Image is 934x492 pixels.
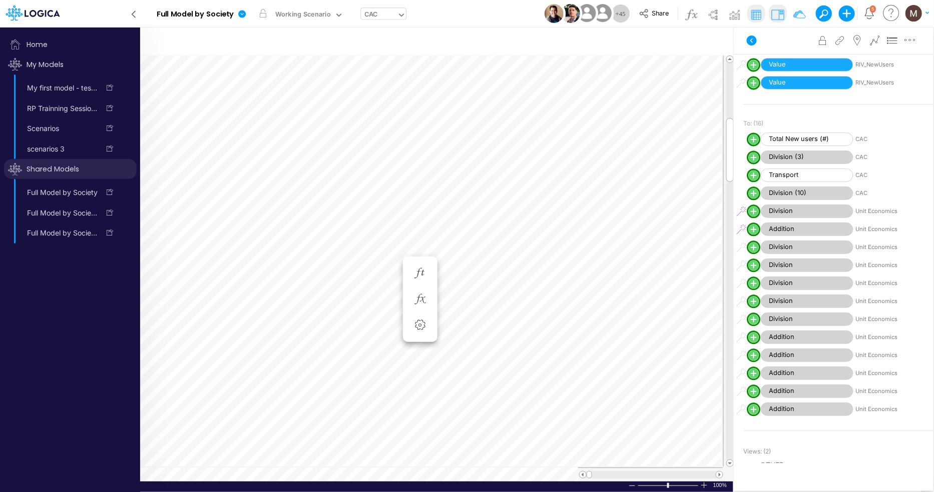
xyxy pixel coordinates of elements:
span: Total New users (#) [761,132,853,146]
a: scenarios 3 [20,141,100,157]
svg: circle with outer border [747,240,761,254]
svg: circle with outer border [747,150,761,164]
div: CAC [365,9,378,21]
svg: circle with outer border [747,222,761,236]
span: + 45 [616,10,626,17]
div: Working Scenario [275,9,331,21]
span: Addition [761,348,853,362]
b: Full Model by Society [157,10,234,19]
span: Addition [761,384,853,398]
span: Division [761,258,853,272]
svg: circle with outer border [747,294,761,308]
span: Division (3) [761,150,853,164]
span: Addition [761,402,853,416]
div: Zoom [667,483,669,488]
img: User Image Icon [545,4,564,23]
svg: circle with outer border [747,312,761,326]
span: Addition [761,222,853,236]
svg: circle with outer border [747,58,761,72]
span: Division [761,276,853,290]
svg: circle with outer border [747,402,761,416]
svg: circle with outer border [747,168,761,182]
svg: circle with outer border [747,366,761,380]
div: Zoom Out [628,482,636,489]
span: Transport [761,168,853,182]
svg: circle with outer border [747,330,761,344]
svg: circle with outer border [747,258,761,272]
svg: circle with outer border [747,348,761,362]
div: Zoom level [713,481,728,489]
span: Share [652,9,669,16]
span: Value [761,58,853,71]
span: Click to sort models list by update time order [4,54,139,74]
span: Division [761,204,853,218]
a: RP Trainning Session [DATE] [20,100,100,116]
svg: circle with outer border [747,186,761,200]
span: To: (16) [744,119,764,128]
svg: circle with outer border [747,204,761,218]
div: Zoom [638,481,700,489]
input: Type a title here [9,31,516,52]
span: Division [761,294,853,308]
a: Full Model by Society [20,184,100,200]
span: Views: ( 2 ) [744,447,771,456]
span: Addition [761,366,853,380]
span: Addition [761,330,853,344]
div: Zoom In [700,481,708,489]
a: Notifications [864,7,875,19]
div: 5 unread items [872,6,874,11]
svg: circle with outer border [747,276,761,290]
img: User Image Icon [591,2,614,24]
svg: circle with outer border [747,76,761,90]
svg: circle with outer border [747,132,761,146]
a: Full Model by Society (ARCHIVED) [20,205,100,221]
span: Click to sort models list by update time order [4,159,137,179]
span: Division (10) [761,186,853,200]
a: Scenarios [20,120,100,136]
span: Value [761,76,853,89]
button: Share [634,6,676,21]
span: Home [4,34,139,54]
a: Full Model by Society (WIP-WS-Review-3) (p8JrFipGveTU7I_vk960F.EPc.b3Teyw) [DATE]T16:40:57UTC [20,225,100,241]
img: User Image Icon [576,2,598,24]
span: Division [761,312,853,326]
img: User Image Icon [561,4,580,23]
a: My first model - test ([PERSON_NAME] [PERSON_NAME]) [20,80,100,96]
span: Division [761,240,853,254]
span: 100% [713,481,728,489]
svg: circle with outer border [747,384,761,398]
span: === OTHER === [745,459,932,470]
